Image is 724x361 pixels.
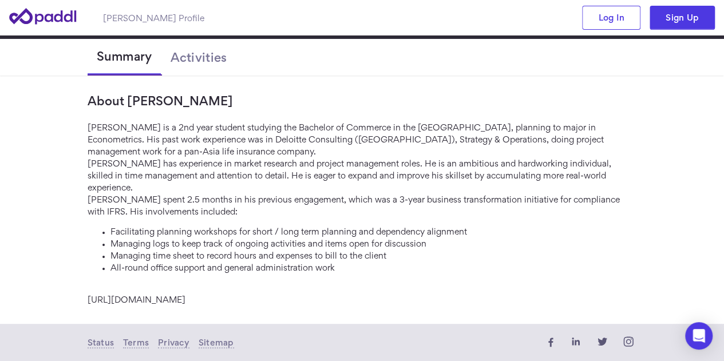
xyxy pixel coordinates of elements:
a: Privacy [158,338,189,349]
div: [PERSON_NAME] is a 2nd year student studying the Bachelor of Commerce in the [GEOGRAPHIC_DATA], p... [88,121,637,306]
li: Facilitating planning workshops for short / long term planning and dependency alignment [110,225,637,237]
a: Status [88,338,114,349]
span: Summary [97,49,152,63]
a: linkedin [567,333,584,353]
a: Log In [582,6,640,30]
h1: [PERSON_NAME] Profile [103,12,204,24]
a: Sitemap [199,338,234,349]
li: Managing time sheet to record hours and expenses to bill to the client [110,249,637,261]
a: twitter [594,333,611,353]
li: Managing logs to keep track of ongoing activities and items open for discussion [110,237,637,249]
div: tabs [88,39,637,76]
a: Sign Up [650,6,715,30]
div: Open Intercom Messenger [685,322,713,350]
a: instagram [620,333,637,353]
span: Activities [170,50,227,64]
li: All-round office support and general administration work [110,261,637,273]
h3: About [PERSON_NAME] [88,94,637,108]
a: Terms [123,338,149,349]
a: facebook [541,333,558,353]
